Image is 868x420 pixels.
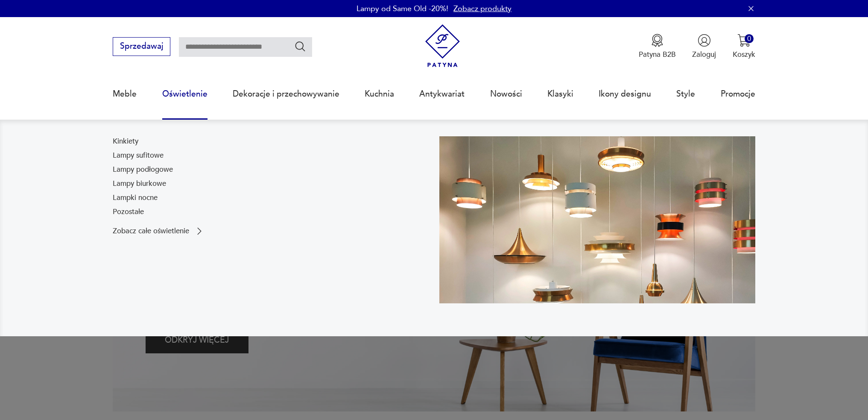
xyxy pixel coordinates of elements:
a: Kinkiety [113,136,138,147]
p: Zaloguj [692,50,716,59]
p: Patyna B2B [639,50,676,59]
a: Ikony designu [599,74,651,114]
p: Zobacz całe oświetlenie [113,228,189,235]
button: Szukaj [294,40,307,53]
a: Zobacz produkty [453,3,511,14]
a: Pozostałe [113,207,144,217]
a: Meble [113,74,137,114]
a: Lampy biurkowe [113,179,166,189]
p: Koszyk [733,50,755,59]
p: Lampy od Same Old -20%! [357,3,448,14]
img: a9d990cd2508053be832d7f2d4ba3cb1.jpg [439,136,755,303]
img: Ikona koszyka [737,34,751,47]
img: Ikonka użytkownika [698,34,711,47]
a: Promocje [721,74,755,114]
a: Lampki nocne [113,193,158,203]
img: Patyna - sklep z meblami i dekoracjami vintage [421,24,464,68]
img: Ikona medalu [651,34,664,47]
div: 0 [745,34,754,43]
a: Sprzedawaj [113,44,170,50]
a: Dekoracje i przechowywanie [233,74,339,114]
a: Antykwariat [419,74,465,114]
a: Zobacz całe oświetlenie [113,226,205,236]
button: Sprzedawaj [113,37,170,56]
button: Zaloguj [692,34,716,59]
a: Kuchnia [365,74,394,114]
button: 0Koszyk [733,34,755,59]
a: Lampy sufitowe [113,150,164,161]
a: Lampy podłogowe [113,164,173,175]
button: Patyna B2B [639,34,676,59]
a: Nowości [490,74,522,114]
a: Style [676,74,695,114]
a: Oświetlenie [162,74,208,114]
a: Ikona medaluPatyna B2B [639,34,676,59]
a: Klasyki [547,74,573,114]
